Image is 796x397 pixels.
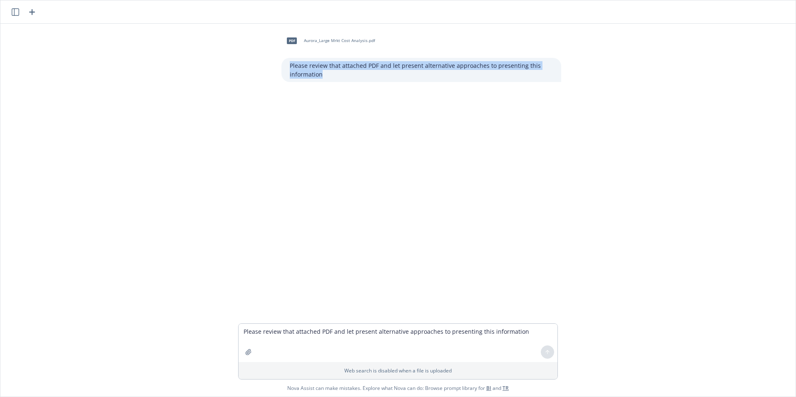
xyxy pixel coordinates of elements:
[486,385,491,392] a: BI
[304,38,375,43] span: Aurora_Large Mrkt Cost Analysis.pdf
[287,37,297,44] span: pdf
[244,367,552,374] p: Web search is disabled when a file is uploaded
[281,30,377,51] div: pdfAurora_Large Mrkt Cost Analysis.pdf
[502,385,509,392] a: TR
[287,380,509,397] span: Nova Assist can make mistakes. Explore what Nova can do: Browse prompt library for and
[290,61,553,79] p: Please review that attached PDF and let present alternative approaches to presenting this informa...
